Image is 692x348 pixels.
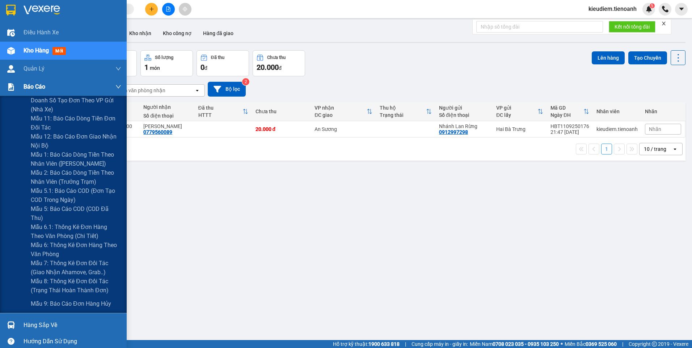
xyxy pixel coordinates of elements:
th: Toggle SortBy [195,102,252,121]
span: 20.000 [257,63,279,72]
div: Số điện thoại [439,112,489,118]
sup: 5 [650,3,655,8]
span: Mẫu 5: Báo cáo COD (COD đã thu) [31,204,121,222]
span: Doanh số tạo đơn theo VP gửi (nhà xe) [31,96,121,114]
div: Nhãn [645,109,681,114]
div: HBT1109250176 [550,123,589,129]
img: phone-icon [662,6,668,12]
svg: open [672,146,678,152]
span: caret-down [678,6,685,12]
div: Thu hộ [380,105,426,111]
th: Toggle SortBy [376,102,435,121]
span: 1 [144,63,148,72]
span: Miền Bắc [565,340,617,348]
div: Đã thu [198,105,242,111]
div: Chưa thu [256,109,308,114]
span: Kết nối tổng đài [615,23,650,31]
span: mới [52,47,66,55]
div: Hai Bà Trưng [496,126,543,132]
span: Mẫu 11: Báo cáo dòng tiền đơn đối tác [31,114,121,132]
span: Mẫu 6: Thống kê đơn hàng theo văn phòng [31,241,121,259]
button: aim [179,3,191,16]
strong: 0708 023 035 - 0935 103 250 [493,341,559,347]
div: 10 / trang [644,145,666,153]
span: Quản Lý [24,64,45,73]
strong: 1900 633 818 [368,341,400,347]
span: | [622,340,623,348]
button: Bộ lọc [208,82,246,97]
div: Số điện thoại [143,113,191,119]
img: warehouse-icon [7,321,15,329]
div: Hướng dẫn sử dụng [24,336,121,347]
span: 0 [201,63,204,72]
div: Đã thu [211,55,224,60]
span: | [405,340,406,348]
span: Mẫu 6.1: Thống kê đơn hàng theo văn phòng (Chi tiết) [31,222,121,241]
span: down [115,66,121,72]
span: Mẫu 8: Thống kê đơn đối tác (Trạng thái hoàn thành đơn) [31,277,121,295]
div: Hàng sắp về [24,320,121,331]
div: kieudiem.tienoanh [596,126,638,132]
div: Ngày ĐH [550,112,583,118]
span: Mẫu 9: Báo cáo đơn hàng hủy [31,299,111,308]
span: Mẫu 1: Báo cáo dòng tiền theo nhân viên ([PERSON_NAME]) [31,150,121,168]
button: Lên hàng [592,51,625,64]
span: Mẫu 12: Báo cáo đơn giao nhận nội bộ [31,132,121,150]
div: ĐC lấy [496,112,537,118]
button: Hàng đã giao [197,25,239,42]
svg: open [194,88,200,93]
span: copyright [652,341,657,347]
div: Trạng thái [380,112,426,118]
button: Số lượng1món [140,50,193,76]
img: icon-new-feature [646,6,652,12]
div: 21:47 [DATE] [550,129,589,135]
button: Đã thu0đ [197,50,249,76]
span: kieudiem.tienoanh [583,4,642,13]
span: món [150,65,160,71]
div: An Sương [315,126,372,132]
img: warehouse-icon [7,65,15,73]
div: 0912997298 [439,129,468,135]
span: plus [149,7,154,12]
span: Hỗ trợ kỹ thuật: [333,340,400,348]
span: question-circle [8,338,14,345]
span: đ [279,65,282,71]
div: Số lượng [155,55,173,60]
span: Nhãn [649,126,661,132]
span: đ [204,65,207,71]
div: HTTT [198,112,242,118]
sup: 2 [242,78,249,85]
button: Chưa thu20.000đ [253,50,305,76]
button: Kho công nợ [157,25,197,42]
span: ⚪️ [561,343,563,345]
span: down [115,84,121,90]
button: Kho nhận [123,25,157,42]
button: Tạo Chuyến [628,51,667,64]
span: close [661,21,666,26]
span: Miền Nam [470,340,559,348]
div: VP nhận [315,105,367,111]
span: Điều hành xe [24,28,59,37]
div: Chọn văn phòng nhận [115,87,165,94]
button: Kết nối tổng đài [609,21,655,33]
span: Mẫu 5.1: Báo cáo COD (Đơn tạo COD trong ngày) [31,186,121,204]
span: Báo cáo [24,82,45,91]
span: Mẫu 2: Báo cáo dòng tiền theo nhân viên (Trưởng Trạm) [31,168,121,186]
div: Mã GD [550,105,583,111]
button: plus [145,3,158,16]
img: logo-vxr [6,5,16,16]
button: 1 [601,144,612,154]
span: Cung cấp máy in - giấy in: [412,340,468,348]
th: Toggle SortBy [493,102,547,121]
input: Nhập số tổng đài [476,21,603,33]
img: solution-icon [7,83,15,91]
div: VP gửi [496,105,537,111]
button: file-add [162,3,175,16]
div: C Linh [143,123,191,129]
button: caret-down [675,3,688,16]
img: warehouse-icon [7,29,15,37]
span: file-add [166,7,171,12]
img: warehouse-icon [7,47,15,55]
strong: 0369 525 060 [586,341,617,347]
div: Nhánh Lan Rừng [439,123,489,129]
